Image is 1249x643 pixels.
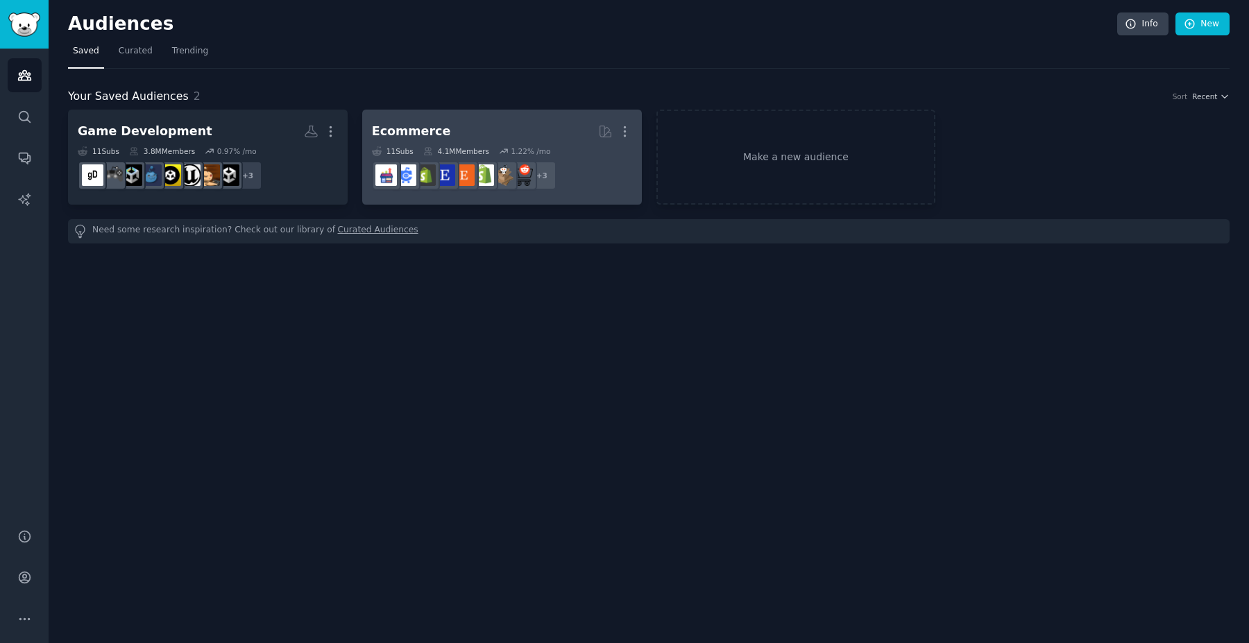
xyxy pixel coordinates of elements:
img: GummySearch logo [8,12,40,37]
div: + 3 [527,161,556,190]
a: New [1175,12,1230,36]
a: Game Development11Subs3.8MMembers0.97% /mo+3unitySoloDevelopmentUnrealEngine5UnityAssetsgodotUnit... [68,110,348,205]
a: Info [1117,12,1169,36]
div: 11 Sub s [78,146,119,156]
img: ecommercemarketing [395,164,416,186]
a: Curated [114,40,158,69]
div: Ecommerce [372,123,451,140]
span: Your Saved Audiences [68,88,189,105]
div: + 3 [233,161,262,190]
img: godot [140,164,162,186]
img: EtsySellers [434,164,455,186]
img: shopify [473,164,494,186]
div: Need some research inspiration? Check out our library of [68,219,1230,243]
img: dropship [492,164,513,186]
img: UnrealEngine5 [179,164,201,186]
img: IndieGaming [101,164,123,186]
div: 3.8M Members [129,146,195,156]
div: 1.22 % /mo [511,146,551,156]
img: gamedev [82,164,103,186]
h2: Audiences [68,13,1117,35]
img: Unity3D [121,164,142,186]
span: Recent [1192,92,1217,101]
span: 2 [194,89,201,103]
a: Ecommerce11Subs4.1MMembers1.22% /mo+3ecommercedropshipshopifyEtsyEtsySellersreviewmyshopifyecomme... [362,110,642,205]
div: 11 Sub s [372,146,414,156]
img: ecommerce_growth [375,164,397,186]
img: unity [218,164,239,186]
div: 0.97 % /mo [217,146,257,156]
img: SoloDevelopment [198,164,220,186]
span: Saved [73,45,99,58]
div: Sort [1173,92,1188,101]
a: Make a new audience [656,110,936,205]
div: 4.1M Members [423,146,489,156]
img: ecommerce [511,164,533,186]
img: reviewmyshopify [414,164,436,186]
a: Trending [167,40,213,69]
span: Trending [172,45,208,58]
span: Curated [119,45,153,58]
a: Curated Audiences [338,224,418,239]
img: Etsy [453,164,475,186]
button: Recent [1192,92,1230,101]
img: UnityAssets [160,164,181,186]
div: Game Development [78,123,212,140]
a: Saved [68,40,104,69]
